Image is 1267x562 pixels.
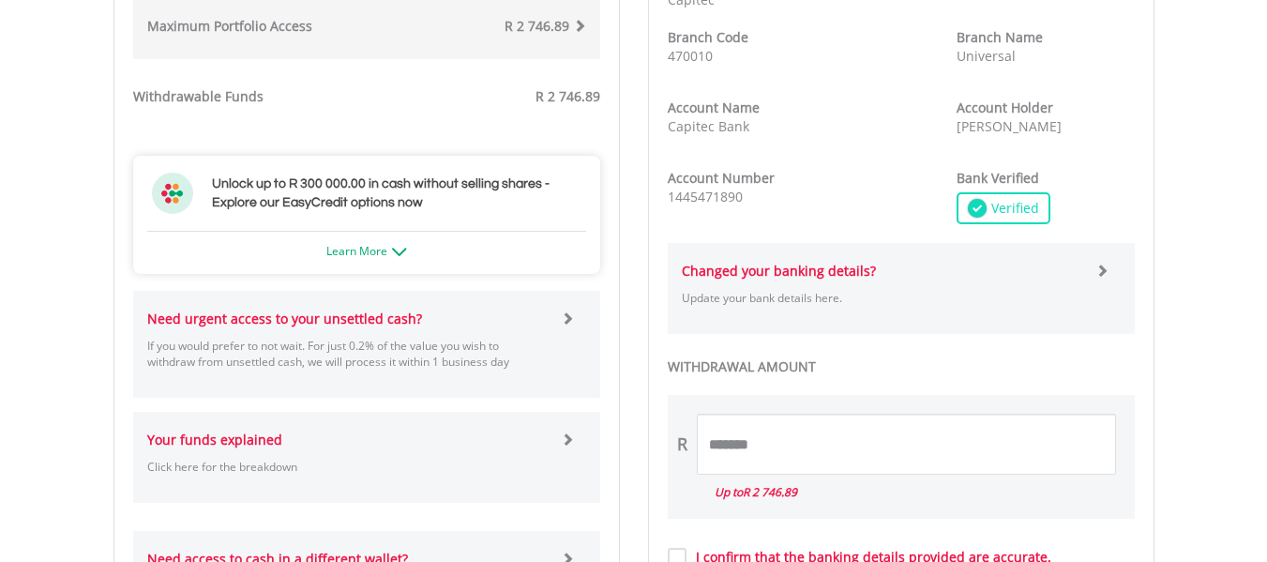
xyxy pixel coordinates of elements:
span: R 2 746.89 [743,484,797,500]
span: R 2 746.89 [505,17,569,35]
span: Verified [987,199,1039,218]
strong: Branch Code [668,28,748,46]
strong: Bank Verified [957,169,1039,187]
i: Up to [715,484,797,500]
strong: Account Holder [957,99,1053,116]
label: WITHDRAWAL AMOUNT [668,357,1135,376]
img: ec-flower.svg [152,173,193,214]
h3: Unlock up to R 300 000.00 in cash without selling shares - Explore our EasyCredit options now [212,175,581,212]
span: [PERSON_NAME] [957,117,1062,135]
p: Click here for the breakdown [147,459,548,475]
strong: Withdrawable Funds [133,87,264,105]
div: R [677,433,687,457]
strong: Your funds explained [147,431,282,448]
strong: Changed your banking details? [682,262,876,280]
span: R 2 746.89 [535,87,600,105]
span: Universal [957,47,1016,65]
strong: Account Name [668,99,760,116]
span: 470010 [668,47,713,65]
strong: Maximum Portfolio Access [147,17,312,35]
a: Learn More [326,243,407,259]
strong: Branch Name [957,28,1043,46]
span: Capitec Bank [668,117,749,135]
img: ec-arrow-down.png [392,248,407,256]
span: 1445471890 [668,188,743,205]
p: If you would prefer to not wait. For just 0.2% of the value you wish to withdraw from unsettled c... [147,338,548,370]
p: Update your bank details here. [682,290,1082,306]
strong: Account Number [668,169,775,187]
strong: Need urgent access to your unsettled cash? [147,310,422,327]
